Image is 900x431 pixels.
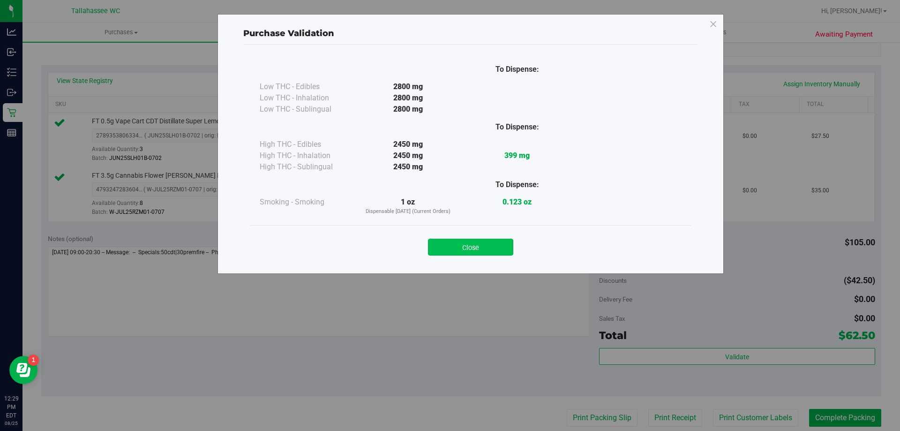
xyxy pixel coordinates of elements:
div: To Dispense: [463,121,572,133]
strong: 0.123 oz [502,197,532,206]
div: High THC - Inhalation [260,150,353,161]
div: Low THC - Inhalation [260,92,353,104]
button: Close [428,239,513,256]
div: Low THC - Edibles [260,81,353,92]
span: Purchase Validation [243,28,334,38]
div: 2450 mg [353,150,463,161]
div: High THC - Edibles [260,139,353,150]
iframe: Resource center [9,356,37,384]
div: To Dispense: [463,64,572,75]
div: High THC - Sublingual [260,161,353,173]
div: To Dispense: [463,179,572,190]
div: 2800 mg [353,92,463,104]
div: Smoking - Smoking [260,197,353,208]
div: 2450 mg [353,139,463,150]
div: 2800 mg [353,81,463,92]
div: 2800 mg [353,104,463,115]
strong: 399 mg [504,151,530,160]
div: Low THC - Sublingual [260,104,353,115]
div: 1 oz [353,197,463,216]
p: Dispensable [DATE] (Current Orders) [353,208,463,216]
iframe: Resource center unread badge [28,355,39,366]
div: 2450 mg [353,161,463,173]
